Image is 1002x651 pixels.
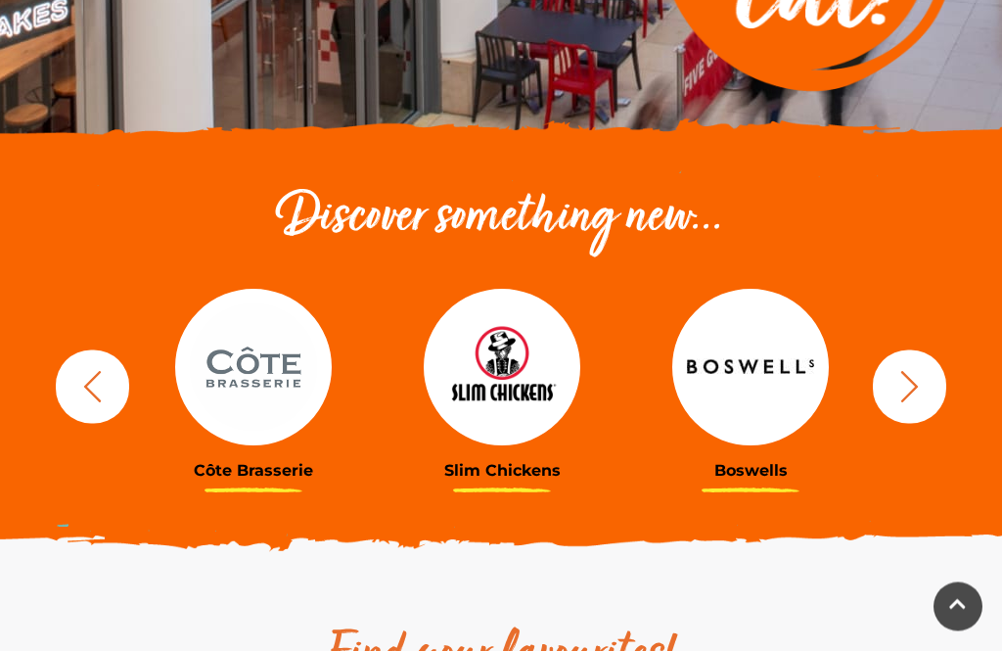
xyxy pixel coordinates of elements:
h3: Slim Chickens [392,462,612,481]
a: Boswells [641,290,860,481]
h3: Boswells [641,462,860,481]
h2: Discover something new... [46,188,956,251]
a: Slim Chickens [392,290,612,481]
h3: Côte Brasserie [144,462,363,481]
a: Côte Brasserie [144,290,363,481]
